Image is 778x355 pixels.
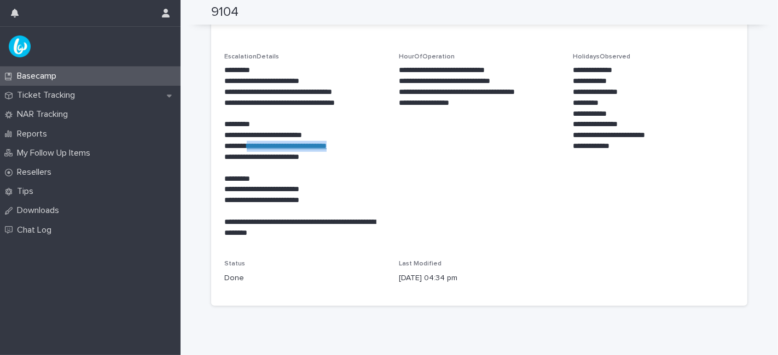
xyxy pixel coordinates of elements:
p: Resellers [13,167,60,177]
h2: 9104 [211,4,239,20]
p: Chat Log [13,225,60,235]
span: HourOfOperation [399,54,455,60]
p: My Follow Up Items [13,148,99,158]
p: Basecamp [13,71,65,81]
span: HolidaysObserved [573,54,630,60]
p: Downloads [13,205,68,216]
span: EscalationDetails [224,54,279,60]
img: UPKZpZA3RCu7zcH4nw8l [9,35,31,57]
span: Status [224,261,245,267]
p: Tips [13,186,42,197]
p: Reports [13,129,56,139]
p: Ticket Tracking [13,90,84,100]
p: Done [224,273,386,284]
p: [DATE] 04:34 pm [399,273,560,284]
p: NAR Tracking [13,109,77,120]
span: Last Modified [399,261,442,267]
